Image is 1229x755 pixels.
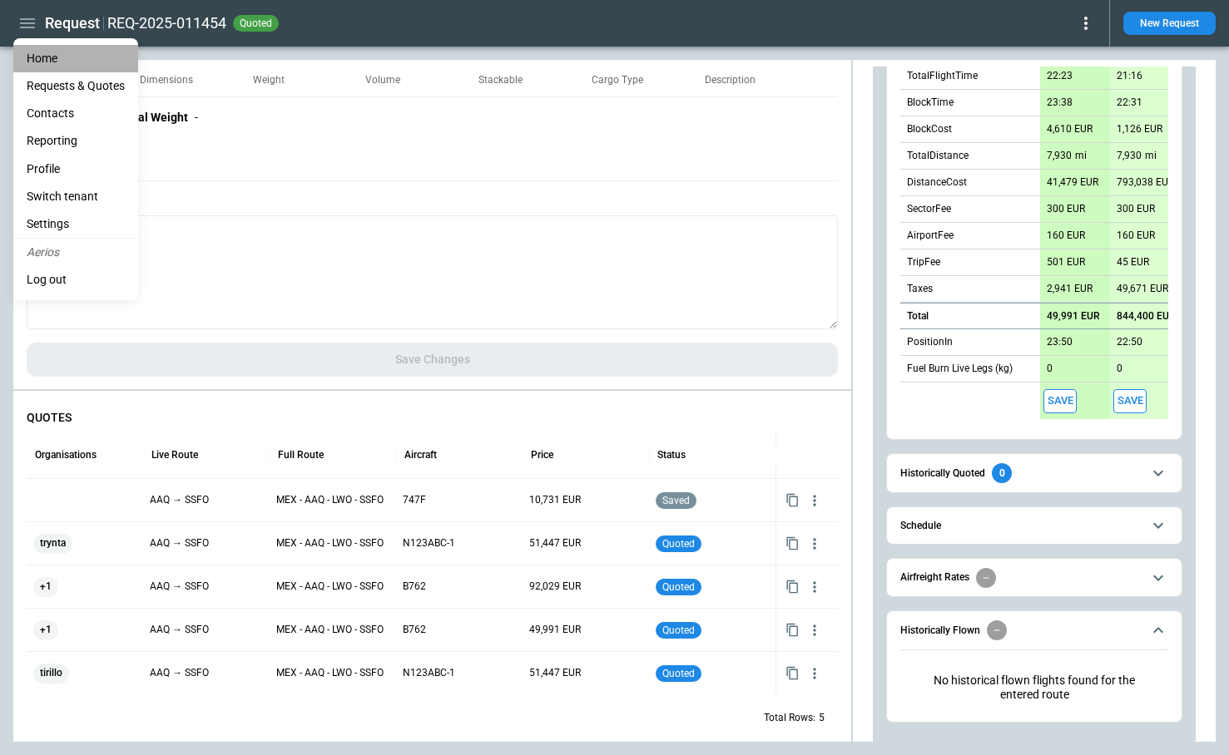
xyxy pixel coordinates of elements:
[13,155,138,183] a: Profile
[13,100,138,127] a: Contacts
[13,127,138,155] a: Reporting
[13,183,138,210] li: Switch tenant
[13,239,138,266] li: Aerios
[13,266,138,294] li: Log out
[13,45,138,72] a: Home
[13,72,138,100] a: Requests & Quotes
[13,210,138,238] a: Settings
